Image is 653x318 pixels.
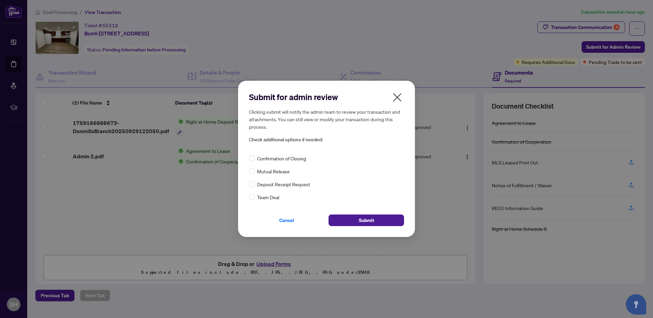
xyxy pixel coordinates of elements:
[257,181,310,188] span: Deposit Receipt Request
[279,215,294,226] span: Cancel
[329,215,404,226] button: Submit
[249,215,324,226] button: Cancel
[257,155,306,162] span: Confirmation of Closing
[392,92,403,103] span: close
[249,136,404,144] span: Check additional options if needed:
[249,108,404,130] h5: Clicking submit will notify the admin team to review your transaction and attachments. You can st...
[359,215,374,226] span: Submit
[249,92,404,102] h2: Submit for admin review
[626,294,646,315] button: Open asap
[257,194,279,201] span: Team Deal
[257,168,290,175] span: Mutual Release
